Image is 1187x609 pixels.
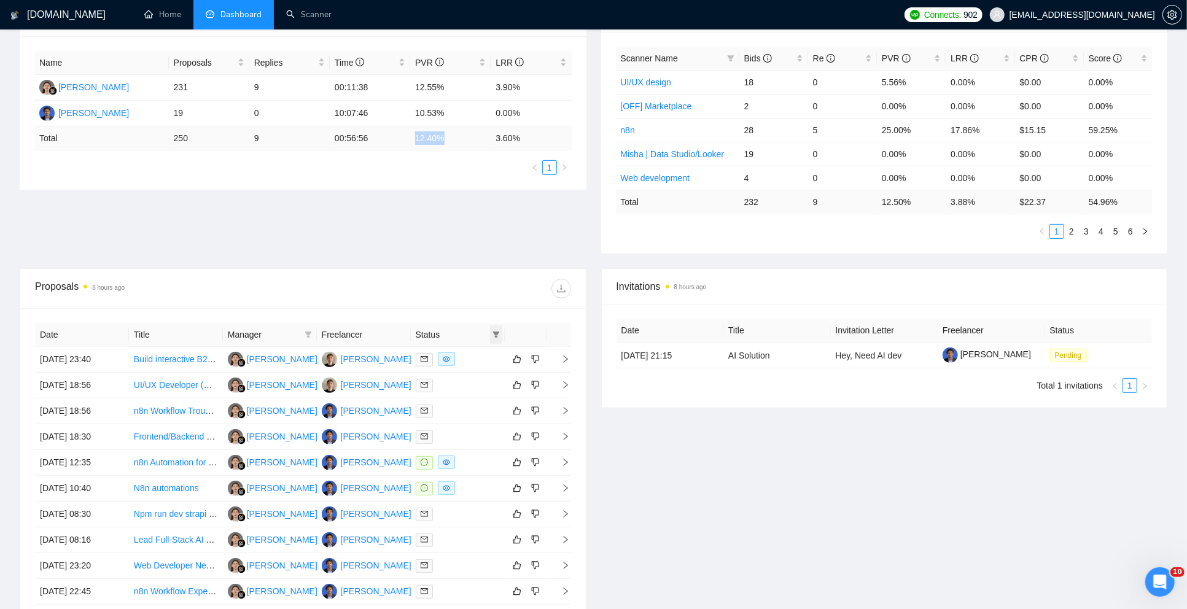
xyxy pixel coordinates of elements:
a: n8n Workflow Troubleshooting Session [134,406,282,416]
a: DU[PERSON_NAME] [39,107,129,117]
div: [PERSON_NAME] [341,404,411,417]
span: info-circle [1113,54,1122,63]
div: [PERSON_NAME] [247,352,317,366]
th: Manager [223,323,317,347]
li: 2 [1064,224,1079,239]
span: right [1141,382,1148,390]
span: left [1111,382,1119,390]
a: MR[PERSON_NAME] [322,354,411,363]
a: KK[PERSON_NAME] [228,379,317,389]
img: DU [322,481,337,496]
td: 3.60 % [491,126,571,150]
button: like [510,532,524,547]
td: 0.00% [946,94,1014,118]
a: DU[PERSON_NAME] [322,431,411,441]
li: Previous Page [1035,224,1049,239]
td: 17.86% [946,118,1014,142]
a: KK[PERSON_NAME] [228,560,317,570]
div: Proposals [35,279,303,298]
th: Replies [249,51,330,75]
button: dislike [528,558,543,573]
button: download [551,279,571,298]
a: Npm run dev strapi and host macbookpro is not allowed [134,509,346,519]
div: [PERSON_NAME] [341,533,411,546]
a: Web development [621,173,690,183]
span: left [1038,228,1046,235]
a: KK[PERSON_NAME] [39,82,129,91]
img: c1hXM9bnB2RvzThLaBMv-EFriFBFov-fS4vrx8gLApOf6YtN3vHWnOixsiKQyUVnJ4 [943,347,958,363]
div: [PERSON_NAME] [341,352,411,366]
img: DU [322,584,337,599]
td: $0.00 [1015,70,1084,94]
a: DU[PERSON_NAME] [322,534,411,544]
span: 902 [963,8,977,21]
span: like [513,432,521,441]
td: $0.00 [1015,166,1084,190]
span: right [561,164,568,171]
img: MR [322,352,337,367]
li: Previous Page [527,160,542,175]
a: Frontend/Backend Laravel Dev [134,432,252,441]
a: 1 [543,161,556,174]
span: mail [421,510,428,518]
span: info-circle [356,58,364,66]
a: Pending [1050,350,1092,360]
span: like [513,561,521,570]
td: Build interactive B2B dashboard in Figma [129,347,223,373]
td: 12.40 % [410,126,491,150]
td: 231 [169,75,249,101]
button: dislike [528,481,543,495]
td: 5 [808,118,877,142]
a: KK[PERSON_NAME] [228,457,317,467]
a: N8n automations [134,483,199,493]
td: 19 [169,101,249,126]
img: DU [39,106,55,121]
img: DU [322,429,337,444]
span: filter [727,55,734,62]
span: filter [490,325,502,344]
span: info-circle [902,54,911,63]
img: MR [322,378,337,393]
button: like [510,352,524,367]
div: [PERSON_NAME] [247,404,317,417]
a: KK[PERSON_NAME] [228,508,317,518]
td: 25.00% [877,118,946,142]
img: DU [322,403,337,419]
button: like [510,403,524,418]
div: [PERSON_NAME] [341,507,411,521]
button: setting [1162,5,1182,25]
a: DU[PERSON_NAME] [322,405,411,415]
img: logo [10,6,19,25]
a: searchScanner [286,9,332,20]
div: [PERSON_NAME] [341,456,411,469]
a: KK[PERSON_NAME] [228,405,317,415]
td: 3.88 % [946,190,1014,214]
td: $0.00 [1015,142,1084,166]
img: KK [228,403,243,419]
img: KK [228,584,243,599]
td: 0.00% [1084,94,1153,118]
div: [PERSON_NAME] [341,378,411,392]
span: dislike [531,535,540,545]
span: message [421,459,428,466]
a: DU[PERSON_NAME] [322,457,411,467]
a: [PERSON_NAME] [943,349,1031,359]
div: [PERSON_NAME] [247,559,317,572]
span: like [513,354,521,364]
a: [OFF] Marketplace [621,101,692,111]
td: $ 22.37 [1015,190,1084,214]
td: 250 [169,126,249,150]
span: Dashboard [220,9,262,20]
div: [PERSON_NAME] [247,507,317,521]
span: dislike [531,483,540,493]
div: [PERSON_NAME] [341,584,411,598]
td: 4 [739,166,808,190]
a: 4 [1094,225,1108,238]
li: Next Page [557,160,572,175]
button: like [510,378,524,392]
td: [DATE] 18:56 [35,373,129,398]
li: 1 [1049,224,1064,239]
span: info-circle [763,54,772,63]
a: n8n Automation for Scraping Venues and Gigs in [GEOGRAPHIC_DATA] [134,457,411,467]
li: 6 [1123,224,1138,239]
